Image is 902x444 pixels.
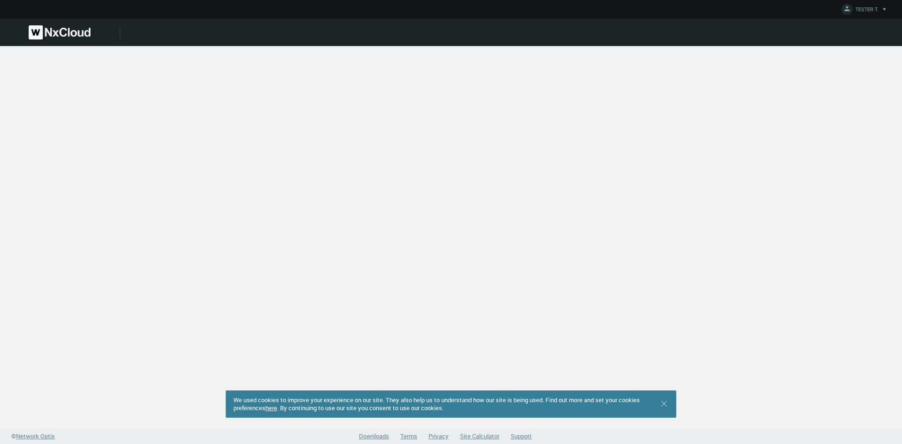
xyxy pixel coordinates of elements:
[11,432,55,441] a: ©Network Optix
[428,432,449,440] a: Privacy
[460,432,499,440] a: Site Calculator
[277,404,443,412] span: . By continuing to use our site you consent to use our cookies.
[855,6,879,16] span: TESTER T.
[233,396,640,412] span: We used cookies to improve your experience on our site. They also help us to understand how our s...
[511,432,532,440] a: Support
[16,432,55,440] span: Network Optix
[29,25,91,39] img: Nx Cloud logo
[265,404,277,412] a: here
[359,432,389,440] a: Downloads
[400,432,417,440] a: Terms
